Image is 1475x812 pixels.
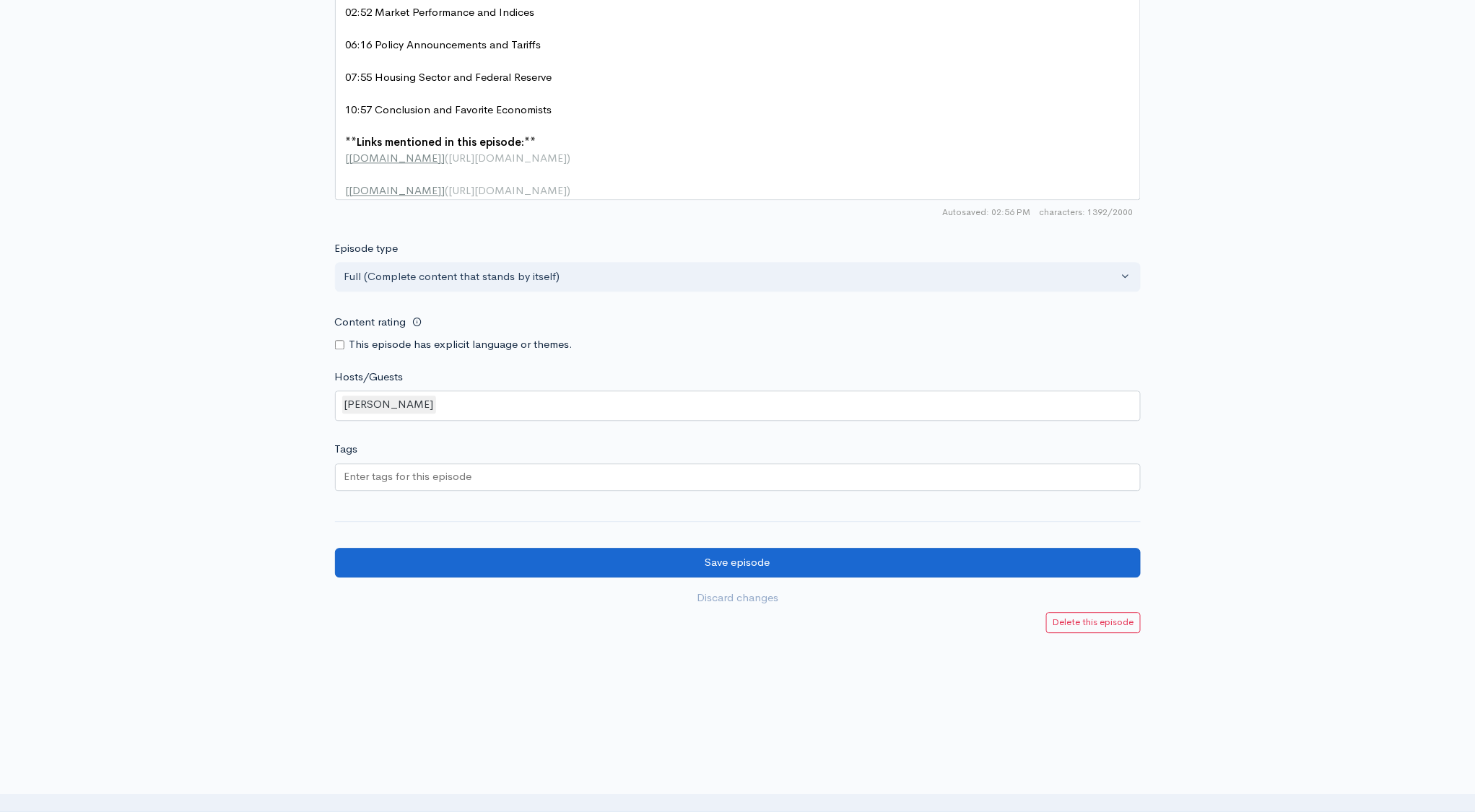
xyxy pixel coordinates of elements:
[442,183,445,197] span: ]
[335,441,358,458] label: Tags
[346,70,552,84] span: 07:55 Housing Sector and Federal Reserve
[335,369,404,385] label: Hosts/Guests
[449,183,567,197] span: [URL][DOMAIN_NAME]
[567,183,571,197] span: )
[445,151,449,165] span: (
[342,396,436,414] div: [PERSON_NAME]
[442,151,445,165] span: ]
[943,206,1031,219] span: Autosaved: 02:56 PM
[335,307,406,337] label: Content rating
[1040,206,1134,219] span: 1392/2000
[567,151,571,165] span: )
[1046,612,1141,633] a: Delete this episode
[346,38,541,51] span: 06:16 Policy Announcements and Tariffs
[335,262,1141,292] button: Full (Complete content that stands by itself)
[349,151,442,165] span: [DOMAIN_NAME]
[335,240,399,257] label: Episode type
[346,5,535,19] span: 02:52 Market Performance and Indices
[344,468,474,485] input: Enter tags for this episode
[349,336,573,353] label: This episode has explicit language or themes.
[344,269,1118,285] div: Full (Complete content that stands by itself)
[357,135,525,149] span: Links mentioned in this episode:
[1053,616,1134,628] small: Delete this episode
[335,548,1141,577] input: Save episode
[346,151,349,165] span: [
[449,151,567,165] span: [URL][DOMAIN_NAME]
[445,183,449,197] span: (
[349,183,442,197] span: [DOMAIN_NAME]
[346,183,349,197] span: [
[346,102,552,116] span: 10:57 Conclusion and Favorite Economists
[335,583,1141,613] a: Discard changes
